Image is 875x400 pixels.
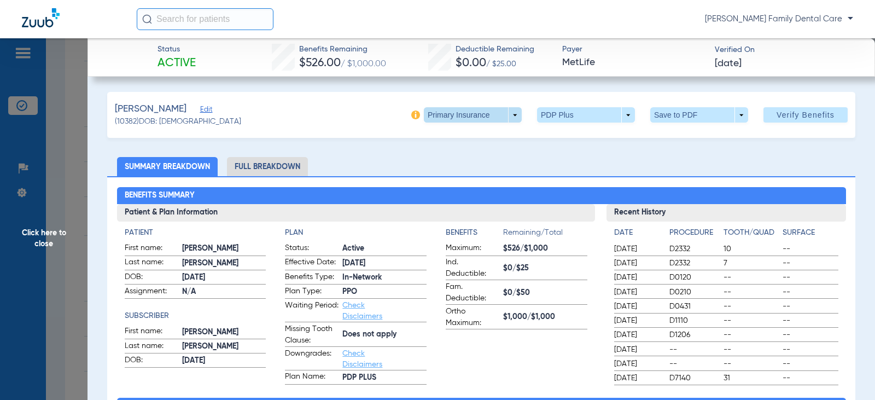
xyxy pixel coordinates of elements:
span: Downgrades: [285,348,339,370]
h4: Surface [783,227,838,239]
span: Fam. Deductible: [446,281,499,304]
img: Search Icon [142,14,152,24]
span: D7140 [669,373,719,384]
span: D1110 [669,315,719,326]
img: Zuub Logo [22,8,60,27]
span: [DATE] [614,244,660,254]
span: / $25.00 [486,60,516,68]
span: D1206 [669,329,719,340]
span: [PERSON_NAME] Family Dental Care [705,14,853,25]
span: [DATE] [342,258,427,269]
span: [DATE] [182,355,266,367]
app-breakdown-title: Tooth/Quad [724,227,779,242]
span: D2332 [669,258,719,269]
span: -- [783,358,838,369]
h4: Plan [285,227,427,239]
span: [PERSON_NAME] [182,243,266,254]
a: Check Disclaimers [342,350,382,368]
button: PDP Plus [537,107,635,123]
span: MetLife [562,56,705,69]
span: Missing Tooth Clause: [285,323,339,346]
span: Active [157,56,196,71]
span: Payer [562,44,705,55]
span: [DATE] [614,358,660,369]
span: -- [783,329,838,340]
span: Edit [200,106,210,116]
span: Remaining/Total [503,227,587,242]
span: Active [342,243,427,254]
span: Plan Name: [285,371,339,384]
span: -- [783,244,838,254]
span: [PERSON_NAME] [182,327,266,338]
span: Deductible Remaining [456,44,534,55]
span: D0210 [669,287,719,298]
span: [DATE] [614,258,660,269]
img: info-icon [411,111,420,119]
span: [DATE] [614,344,660,355]
span: 10 [724,244,779,254]
span: Last name: [125,340,178,353]
span: $1,000/$1,000 [503,311,587,323]
span: [DATE] [614,287,660,298]
span: $0.00 [456,57,486,69]
span: -- [669,358,719,369]
span: [DATE] [614,301,660,312]
button: Verify Benefits [763,107,848,123]
span: -- [783,258,838,269]
span: -- [783,344,838,355]
span: Waiting Period: [285,300,339,322]
span: Ind. Deductible: [446,257,499,280]
span: 7 [724,258,779,269]
li: Full Breakdown [227,157,308,176]
span: Plan Type: [285,286,339,299]
span: Verify Benefits [777,111,835,119]
span: $0/$25 [503,263,587,274]
span: Status [157,44,196,55]
a: Check Disclaimers [342,302,382,320]
span: [PERSON_NAME] [182,258,266,269]
h3: Patient & Plan Information [117,204,596,222]
span: / $1,000.00 [341,60,386,68]
input: Search for patients [137,8,273,30]
span: [DATE] [614,272,660,283]
span: PPO [342,286,427,298]
h4: Benefits [446,227,503,239]
span: [DATE] [182,272,266,283]
span: First name: [125,242,178,256]
span: $526/$1,000 [503,243,587,254]
span: -- [724,272,779,283]
span: DOB: [125,271,178,285]
span: Benefits Remaining [299,44,386,55]
span: Ortho Maximum: [446,306,499,329]
h4: Date [614,227,660,239]
h3: Recent History [606,204,845,222]
span: Benefits Type: [285,271,339,285]
span: -- [783,373,838,384]
app-breakdown-title: Procedure [669,227,719,242]
span: (10382) DOB: [DEMOGRAPHIC_DATA] [115,116,241,127]
span: First name: [125,326,178,339]
span: [DATE] [614,315,660,326]
span: -- [669,344,719,355]
span: -- [724,315,779,326]
app-breakdown-title: Date [614,227,660,242]
span: N/A [182,286,266,298]
span: -- [724,287,779,298]
app-breakdown-title: Benefits [446,227,503,242]
span: -- [783,301,838,312]
span: -- [783,287,838,298]
span: -- [783,315,838,326]
button: Primary Insurance [424,107,522,123]
span: Verified On [715,44,857,56]
span: D0120 [669,272,719,283]
span: Assignment: [125,286,178,299]
span: PDP PLUS [342,372,427,384]
span: In-Network [342,272,427,283]
span: -- [724,344,779,355]
li: Summary Breakdown [117,157,218,176]
h4: Patient [125,227,266,239]
h2: Benefits Summary [117,187,846,205]
span: -- [724,358,779,369]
